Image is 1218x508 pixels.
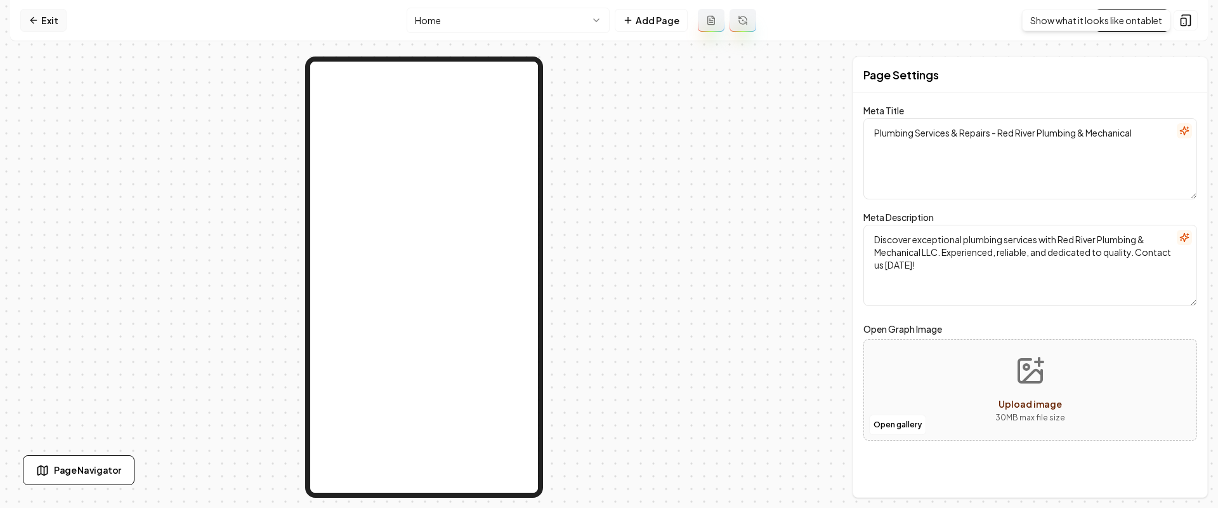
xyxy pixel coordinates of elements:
button: Regenerate page [730,9,756,32]
div: Show what it looks like on tablet [1022,10,1170,31]
button: Add admin page prompt [698,9,724,32]
label: Meta Title [863,105,904,116]
span: Page Navigator [54,464,121,477]
span: Upload image [999,398,1062,410]
button: Open gallery [869,415,926,435]
button: Upload image [985,345,1075,434]
a: Visit Page [1096,9,1169,32]
button: Add Page [615,9,688,32]
h2: Page Settings [863,66,939,84]
a: Exit [20,9,67,32]
label: Open Graph Image [863,321,1197,337]
button: Page Navigator [23,455,134,485]
p: 30 MB max file size [995,411,1065,424]
label: Meta Description [863,211,934,223]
